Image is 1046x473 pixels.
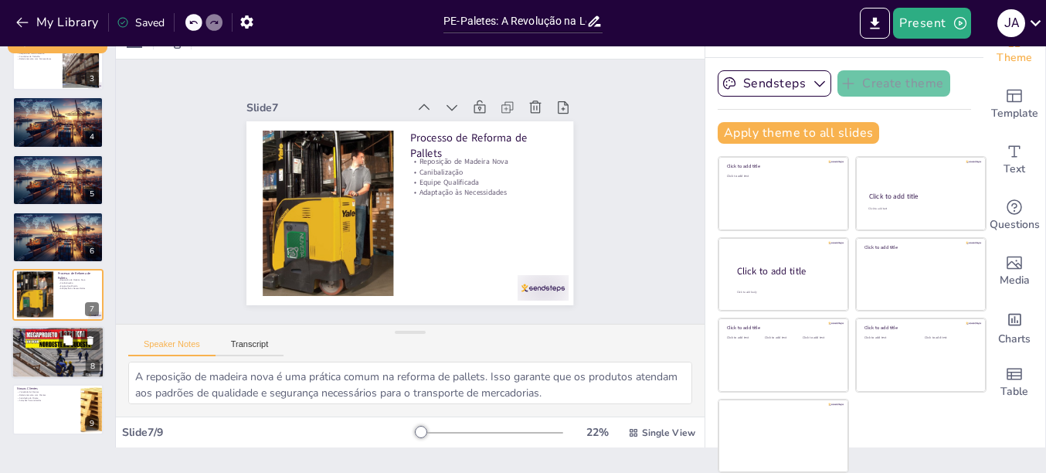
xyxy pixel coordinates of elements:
input: Insert title [443,10,586,32]
p: Atendimento Personalizado [17,167,99,170]
p: Diferenciais Competitivos [17,99,99,104]
p: Adaptação às Necessidades [58,288,99,291]
div: Add ready made slides [983,77,1045,132]
p: Atendimento Personalizado [17,224,99,227]
div: 4 [85,130,99,144]
div: 6 [12,212,104,263]
div: Click to add title [864,244,975,250]
div: 6 [85,244,99,258]
button: J A [997,8,1025,39]
p: Equipe Qualificada [58,284,99,288]
p: Reposição de Madeira Nova [410,157,557,167]
p: Processo de Reforma de Pallets [410,131,557,161]
span: Media [1000,272,1030,289]
div: Click to add text [925,336,973,340]
button: Present [893,8,970,39]
div: 4 [12,97,104,148]
div: 5 [85,187,99,201]
p: Relacionamento com Fornecedores [17,57,58,60]
button: Speaker Notes [128,339,216,356]
div: Add charts and graphs [983,299,1045,355]
div: Add images, graphics, shapes or video [983,243,1045,299]
button: Sendsteps [718,70,831,97]
button: Apply theme to all slides [718,122,879,144]
div: Add a table [983,355,1045,410]
span: Table [1000,383,1028,400]
button: Delete Slide [81,331,100,349]
p: Diferenciais Competitivos [17,157,99,162]
div: Click to add text [868,207,971,211]
div: Click to add body [737,290,834,294]
div: Click to add text [727,175,837,179]
p: Nossos Clientes [17,386,76,391]
div: Click to add title [869,192,972,201]
div: Click to add title [727,163,837,169]
textarea: A reposição de madeira nova é uma prática comum na reforma de pallets. Isso garante que os produt... [128,362,692,404]
p: Respeito ao Meio Ambiente [17,52,58,55]
button: Export to PowerPoint [860,8,890,39]
p: Política de Preços [17,219,99,222]
button: Transcript [216,339,284,356]
div: Change the overall theme [983,21,1045,77]
p: Canibalização [410,167,557,177]
p: Especialização em Produtos [17,107,99,110]
p: Canibalização [58,282,99,285]
p: Responsabilidade e Prazos [17,169,99,172]
span: Theme [997,49,1032,66]
div: 7 [12,269,104,320]
div: 5 [12,155,104,206]
div: Click to add title [864,325,975,331]
span: Single View [642,427,695,439]
p: Variedade de Clientes [17,391,76,394]
div: 3 [85,72,99,86]
p: Especialização em Produtos [17,164,99,167]
div: 8 [12,326,104,379]
span: Template [991,105,1038,122]
div: Slide 7 / 9 [122,425,415,440]
span: Charts [998,331,1031,348]
p: Política de Preços [17,161,99,164]
p: Política de Preços [17,104,99,107]
p: Rapidez nas Operações [16,336,100,339]
p: Condições de Trabalho [17,55,58,58]
p: Diferenciais Competitivos [17,214,99,219]
p: Vantagens da Paletização [16,328,100,333]
div: Slide 7 [246,100,406,115]
p: Soluções Personalizadas [17,400,76,403]
div: Click to add text [765,336,800,340]
p: Relacionamento com Clientes [17,393,76,396]
div: Click to add text [803,336,837,340]
p: Especialização em Produtos [17,221,99,224]
p: Reposição de Madeira Nova [58,279,99,282]
p: Satisfação do Cliente [17,396,76,400]
p: Adaptação às Necessidades [410,187,557,197]
div: Click to add title [727,325,837,331]
p: Controle de Inventários [16,342,100,345]
p: Processo de Reforma de Pallets [58,272,99,281]
div: Click to add text [727,336,762,340]
p: Economia de Custos [16,333,100,336]
p: Responsabilidade e Prazos [17,112,99,115]
div: 22 % [579,425,616,440]
p: Atendimento Personalizado [17,109,99,112]
p: Diminuição de Acidentes [16,339,100,342]
div: Click to add title [737,264,836,277]
span: Text [1004,161,1025,178]
div: 3 [12,39,104,90]
p: Equipe Qualificada [410,177,557,187]
div: 7 [85,302,99,316]
div: 8 [86,359,100,373]
button: Duplicate Slide [59,331,77,349]
div: Add text boxes [983,132,1045,188]
div: J A [997,9,1025,37]
button: Create theme [837,70,950,97]
div: Get real-time input from your audience [983,188,1045,243]
span: Questions [990,216,1040,233]
button: My Library [12,10,105,35]
div: Saved [117,15,165,30]
p: Responsabilidade e Prazos [17,227,99,230]
div: Click to add text [864,336,913,340]
div: 9 [12,384,104,435]
div: 9 [85,417,99,430]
